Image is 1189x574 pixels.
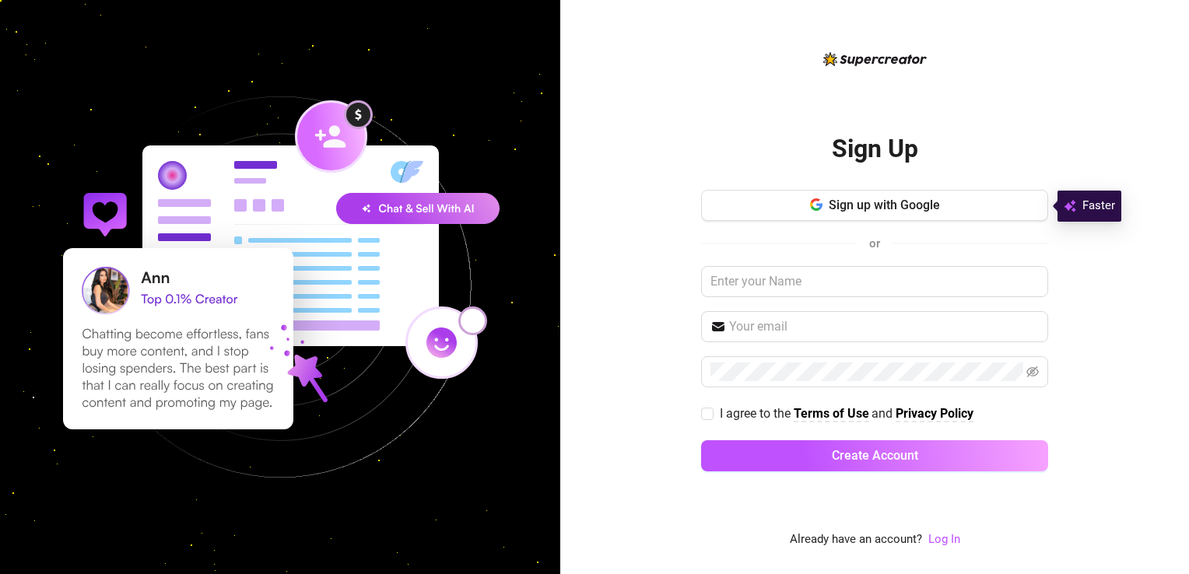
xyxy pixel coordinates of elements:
img: svg%3e [1064,197,1076,215]
a: Log In [928,530,960,549]
input: Your email [729,317,1039,336]
input: Enter your Name [701,266,1048,297]
button: Sign up with Google [701,190,1048,221]
span: Already have an account? [790,530,922,549]
span: or [869,236,880,250]
span: Sign up with Google [829,198,940,212]
span: I agree to the [720,406,794,421]
strong: Terms of Use [794,406,869,421]
span: eye-invisible [1026,366,1039,378]
img: signup-background-D0MIrEPF.svg [11,18,549,556]
span: Create Account [832,448,918,463]
span: Faster [1082,197,1115,215]
h2: Sign Up [832,133,918,165]
a: Log In [928,532,960,546]
a: Privacy Policy [896,406,973,422]
img: logo-BBDzfeDw.svg [823,52,927,66]
span: and [872,406,896,421]
a: Terms of Use [794,406,869,422]
button: Create Account [701,440,1048,471]
strong: Privacy Policy [896,406,973,421]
